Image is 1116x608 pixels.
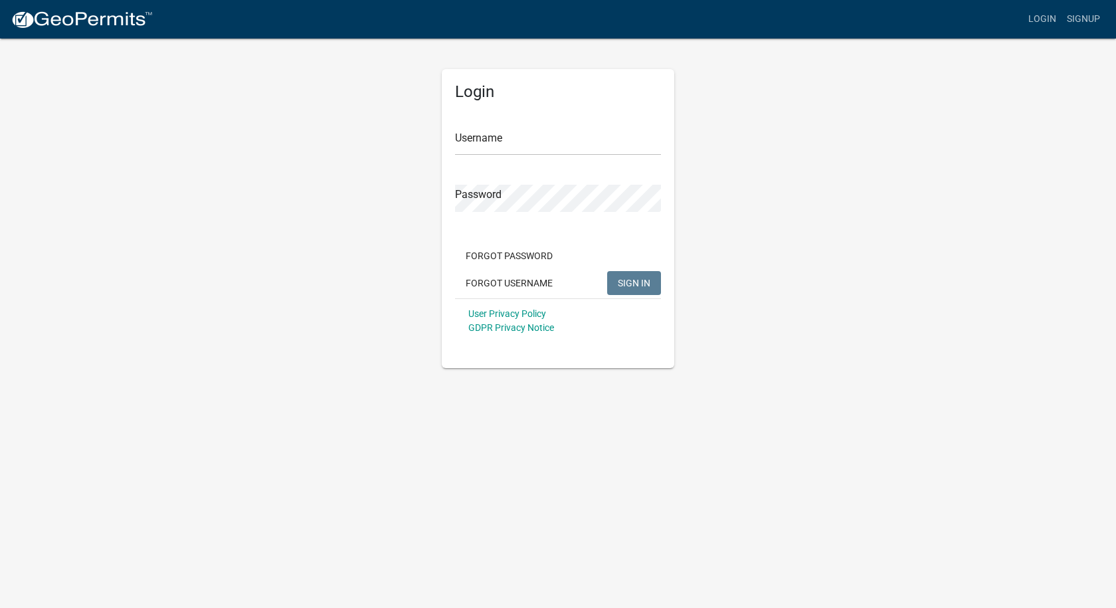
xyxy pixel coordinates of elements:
button: Forgot Username [455,271,563,295]
a: Signup [1062,7,1105,32]
a: User Privacy Policy [468,308,546,319]
h5: Login [455,82,661,102]
button: SIGN IN [607,271,661,295]
button: Forgot Password [455,244,563,268]
a: GDPR Privacy Notice [468,322,554,333]
a: Login [1023,7,1062,32]
span: SIGN IN [618,277,650,288]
